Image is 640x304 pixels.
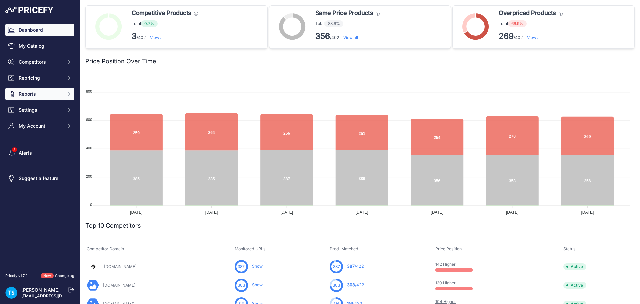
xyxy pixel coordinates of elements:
tspan: 200 [86,174,92,178]
a: 387/422 [347,264,364,269]
span: Settings [19,107,62,113]
span: Monitored URLs [235,246,266,251]
button: Repricing [5,72,74,84]
p: /402 [132,31,198,42]
tspan: [DATE] [506,210,519,215]
a: [DOMAIN_NAME] [103,283,135,288]
span: 0.7% [141,20,158,27]
tspan: [DATE] [356,210,368,215]
span: 66.9% [508,20,527,27]
a: [EMAIL_ADDRESS][DOMAIN_NAME] [21,293,91,298]
span: Competitor Domain [87,246,124,251]
p: Total [315,20,380,27]
p: /402 [499,31,562,42]
nav: Sidebar [5,24,74,265]
p: /402 [315,31,380,42]
span: My Account [19,123,62,129]
tspan: 400 [86,146,92,150]
span: Competitive Products [132,8,191,18]
span: 303 [347,282,355,287]
a: [PERSON_NAME] [21,287,60,293]
tspan: [DATE] [130,210,143,215]
a: 142 Higher [435,262,456,267]
h2: Top 10 Competitors [85,221,141,230]
span: Repricing [19,75,62,81]
span: 387 [347,264,355,269]
tspan: 800 [86,89,92,93]
span: 303 [333,282,340,288]
tspan: [DATE] [581,210,594,215]
span: Prod. Matched [330,246,358,251]
strong: 269 [499,31,514,41]
a: Dashboard [5,24,74,36]
tspan: [DATE] [205,210,218,215]
button: Settings [5,104,74,116]
tspan: [DATE] [280,210,293,215]
button: Reports [5,88,74,100]
span: Overpriced Products [499,8,556,18]
p: Total [499,20,562,27]
span: 88.6% [325,20,343,27]
a: 104 Higher [435,299,456,304]
a: View all [150,35,165,40]
a: Suggest a feature [5,172,74,184]
span: Status [563,246,576,251]
strong: 356 [315,31,330,41]
span: Active [563,263,586,270]
span: 387 [238,264,245,270]
tspan: [DATE] [431,210,443,215]
a: [DOMAIN_NAME] [104,264,136,269]
a: View all [343,35,358,40]
span: Same Price Products [315,8,373,18]
span: Price Position [435,246,462,251]
span: Active [563,282,586,289]
span: Reports [19,91,62,97]
h2: Price Position Over Time [85,57,156,66]
a: Show [252,282,263,287]
tspan: 600 [86,118,92,122]
button: My Account [5,120,74,132]
div: Pricefy v1.7.2 [5,273,28,279]
a: View all [527,35,542,40]
span: New [41,273,54,279]
button: Competitors [5,56,74,68]
span: Competitors [19,59,62,65]
p: Total [132,20,198,27]
a: Show [252,264,263,269]
a: 303/422 [347,282,364,287]
a: My Catalog [5,40,74,52]
img: Pricefy Logo [5,7,53,13]
strong: 3 [132,31,137,41]
tspan: 0 [90,203,92,207]
span: 303 [238,282,245,288]
span: 387 [333,264,340,270]
a: Alerts [5,147,74,159]
a: 130 Higher [435,280,456,285]
a: Changelog [55,273,74,278]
